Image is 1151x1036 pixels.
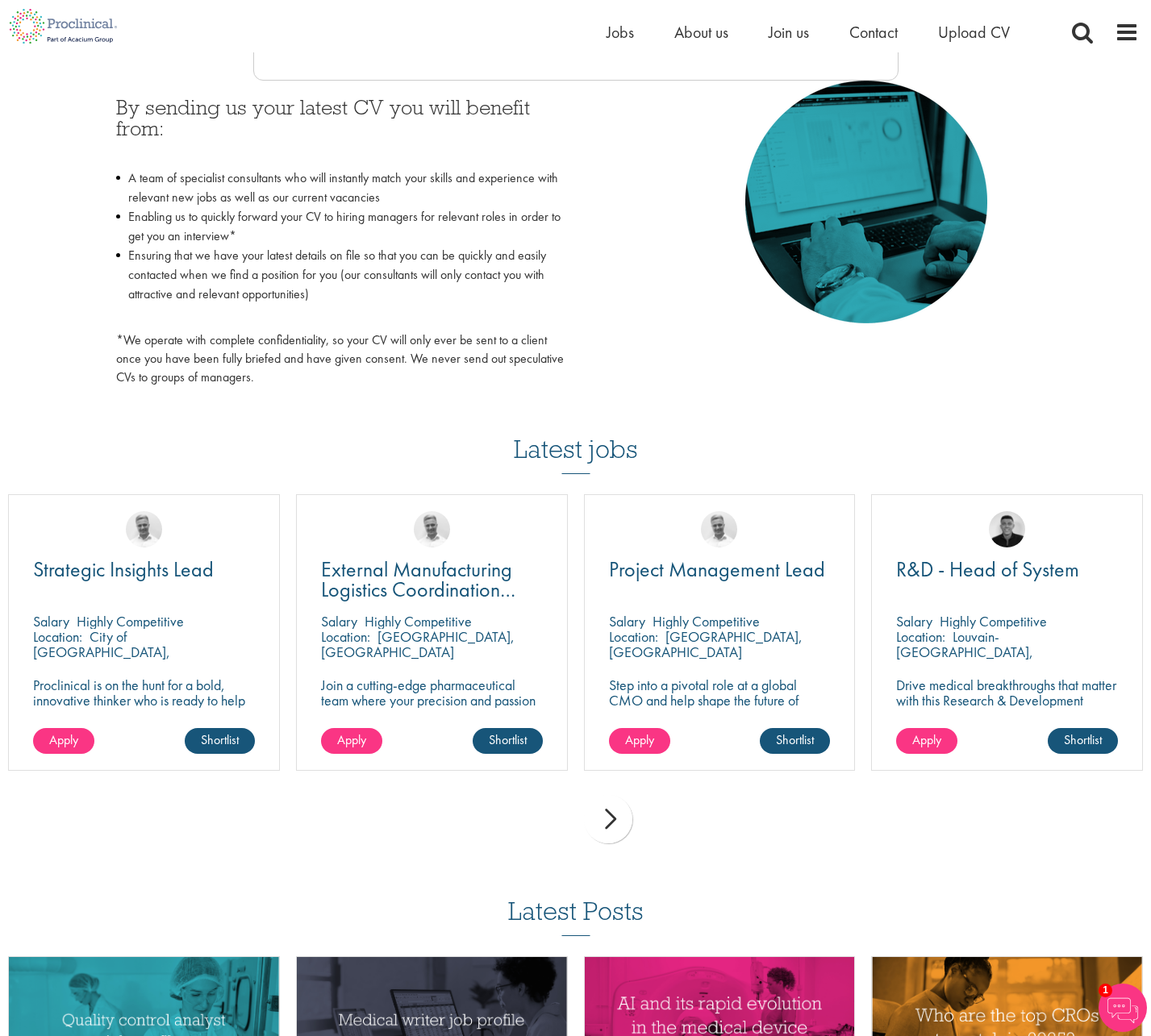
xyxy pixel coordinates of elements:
span: Salary [33,612,69,630]
a: Contact [849,22,898,43]
p: *We operate with complete confidentiality, so your CV will only ever be sent to a client once you... [116,331,564,387]
span: Location: [33,627,82,646]
img: Joshua Bye [126,511,162,547]
p: Step into a pivotal role at a global CMO and help shape the future of healthcare manufacturing. [609,677,831,723]
span: Location: [896,627,945,646]
p: Louvain-[GEOGRAPHIC_DATA], [GEOGRAPHIC_DATA] [896,627,1033,676]
p: Highly Competitive [940,612,1047,630]
a: Shortlist [473,728,543,754]
p: Highly Competitive [77,612,184,630]
img: Chatbot [1099,984,1147,1032]
span: Apply [49,731,78,748]
a: Shortlist [760,728,830,754]
a: Apply [896,728,957,754]
a: Shortlist [185,728,255,754]
p: [GEOGRAPHIC_DATA], [GEOGRAPHIC_DATA] [321,627,515,661]
a: Jobs [607,22,634,43]
span: Apply [625,731,654,748]
li: Enabling us to quickly forward your CV to hiring managers for relevant roles in order to get you ... [116,207,564,246]
h3: Latest jobs [514,395,638,474]
p: Proclinical is on the hunt for a bold, innovative thinker who is ready to help push the boundarie... [33,677,255,739]
a: Apply [609,728,670,754]
p: Drive medical breakthroughs that matter with this Research & Development position! [896,677,1118,723]
a: R&D - Head of System [896,560,1118,580]
span: External Manufacturing Logistics Coordination Support [321,555,515,623]
a: Apply [33,728,94,754]
p: Highly Competitive [365,612,472,630]
p: Join a cutting-edge pharmaceutical team where your precision and passion for supply chain will he... [321,677,543,739]
span: Strategic Insights Lead [33,555,214,583]
a: About us [674,22,728,43]
p: City of [GEOGRAPHIC_DATA], [GEOGRAPHIC_DATA] [33,627,170,676]
span: R&D - Head of System [896,555,1079,583]
span: Salary [609,612,645,630]
span: Location: [321,627,370,646]
span: Location: [609,627,658,646]
img: Christian Andersen [989,511,1025,547]
h3: Latest Posts [508,897,644,936]
a: Upload CV [938,22,1010,43]
li: Ensuring that we have your latest details on file so that you can be quickly and easily contacted... [116,246,564,323]
a: Strategic Insights Lead [33,560,255,580]
a: Shortlist [1048,728,1118,754]
a: Apply [321,728,382,754]
a: Project Management Lead [609,560,831,580]
span: 1 [1099,984,1112,997]
li: A team of specialist consultants who will instantly match your skills and experience with relevan... [116,169,564,207]
span: Salary [321,612,357,630]
a: Join us [769,22,809,43]
span: Apply [337,731,366,748]
h3: By sending us your latest CV you will benefit from: [116,97,564,160]
div: next [584,795,632,843]
p: Highly Competitive [653,612,760,630]
span: Salary [896,612,932,630]
a: External Manufacturing Logistics Coordination Support [321,560,543,600]
img: Joshua Bye [701,511,737,547]
p: [GEOGRAPHIC_DATA], [GEOGRAPHIC_DATA] [609,627,803,661]
span: Apply [912,731,941,748]
img: Joshua Bye [414,511,450,547]
span: Project Management Lead [609,555,825,583]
